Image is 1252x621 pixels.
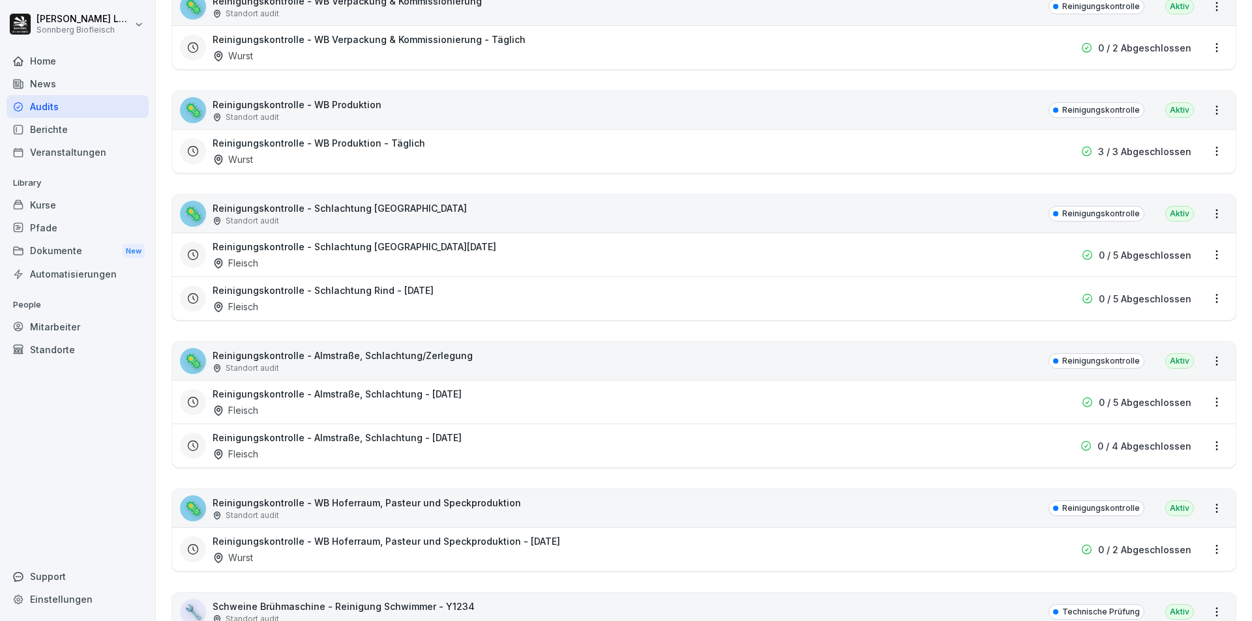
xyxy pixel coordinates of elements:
[7,315,149,338] a: Mitarbeiter
[7,141,149,164] a: Veranstaltungen
[1062,104,1140,116] p: Reinigungskontrolle
[213,33,526,46] h3: Reinigungskontrolle - WB Verpackung & Kommissionierung - Täglich
[7,263,149,285] a: Automatisierungen
[180,348,206,374] div: 🦠
[180,97,206,123] div: 🦠
[226,8,279,20] p: Standort audit
[180,201,206,227] div: 🦠
[1097,439,1191,453] p: 0 / 4 Abgeschlossen
[1098,145,1191,158] p: 3 / 3 Abgeschlossen
[226,362,279,374] p: Standort audit
[213,240,496,253] h3: Reinigungskontrolle - Schlachtung [GEOGRAPHIC_DATA][DATE]
[7,588,149,611] a: Einstellungen
[7,194,149,216] a: Kurse
[226,215,279,227] p: Standort audit
[213,403,258,417] div: Fleisch
[213,98,381,111] p: Reinigungskontrolle - WB Produktion
[213,551,253,564] div: Wurst
[213,599,475,613] p: Schweine Brühmaschine - Reinigung Schwimmer - Y1234
[213,283,434,297] h3: Reinigungskontrolle - Schlachtung Rind - [DATE]
[226,111,279,123] p: Standort audit
[1165,500,1194,516] div: Aktiv
[7,72,149,95] a: News
[213,49,253,63] div: Wurst
[7,216,149,239] a: Pfade
[7,295,149,315] p: People
[1165,604,1194,620] div: Aktiv
[1099,248,1191,262] p: 0 / 5 Abgeschlossen
[213,496,521,510] p: Reinigungskontrolle - WB Hoferraum, Pasteur und Speckproduktion
[213,136,425,150] h3: Reinigungskontrolle - WB Produktion - Täglich
[7,118,149,141] a: Berichte
[1099,292,1191,306] p: 0 / 5 Abgeschlossen
[213,431,462,444] h3: Reinigungskontrolle - Almstraße, Schlachtung - [DATE]
[213,152,253,166] div: Wurst
[1062,355,1140,367] p: Reinigungskontrolle
[7,239,149,263] a: DokumenteNew
[123,244,145,259] div: New
[7,50,149,72] a: Home
[7,565,149,588] div: Support
[1099,396,1191,409] p: 0 / 5 Abgeschlossen
[1165,102,1194,118] div: Aktiv
[213,534,560,548] h3: Reinigungskontrolle - WB Hoferraum, Pasteur und Speckproduktion - [DATE]
[213,300,258,313] div: Fleisch
[1062,1,1140,12] p: Reinigungskontrolle
[37,14,132,25] p: [PERSON_NAME] Lumetsberger
[1062,606,1140,618] p: Technische Prüfung
[180,495,206,521] div: 🦠
[7,95,149,118] a: Audits
[213,447,258,461] div: Fleisch
[1062,208,1140,220] p: Reinigungskontrolle
[213,256,258,270] div: Fleisch
[7,239,149,263] div: Dokumente
[213,387,462,401] h3: Reinigungskontrolle - Almstraße, Schlachtung - [DATE]
[1062,502,1140,514] p: Reinigungskontrolle
[226,510,279,521] p: Standort audit
[213,201,467,215] p: Reinigungskontrolle - Schlachtung [GEOGRAPHIC_DATA]
[7,338,149,361] a: Standorte
[1098,41,1191,55] p: 0 / 2 Abgeschlossen
[7,173,149,194] p: Library
[1165,353,1194,369] div: Aktiv
[37,25,132,35] p: Sonnberg Biofleisch
[1165,206,1194,222] div: Aktiv
[213,349,473,362] p: Reinigungskontrolle - Almstraße, Schlachtung/Zerlegung
[1098,543,1191,556] p: 0 / 2 Abgeschlossen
